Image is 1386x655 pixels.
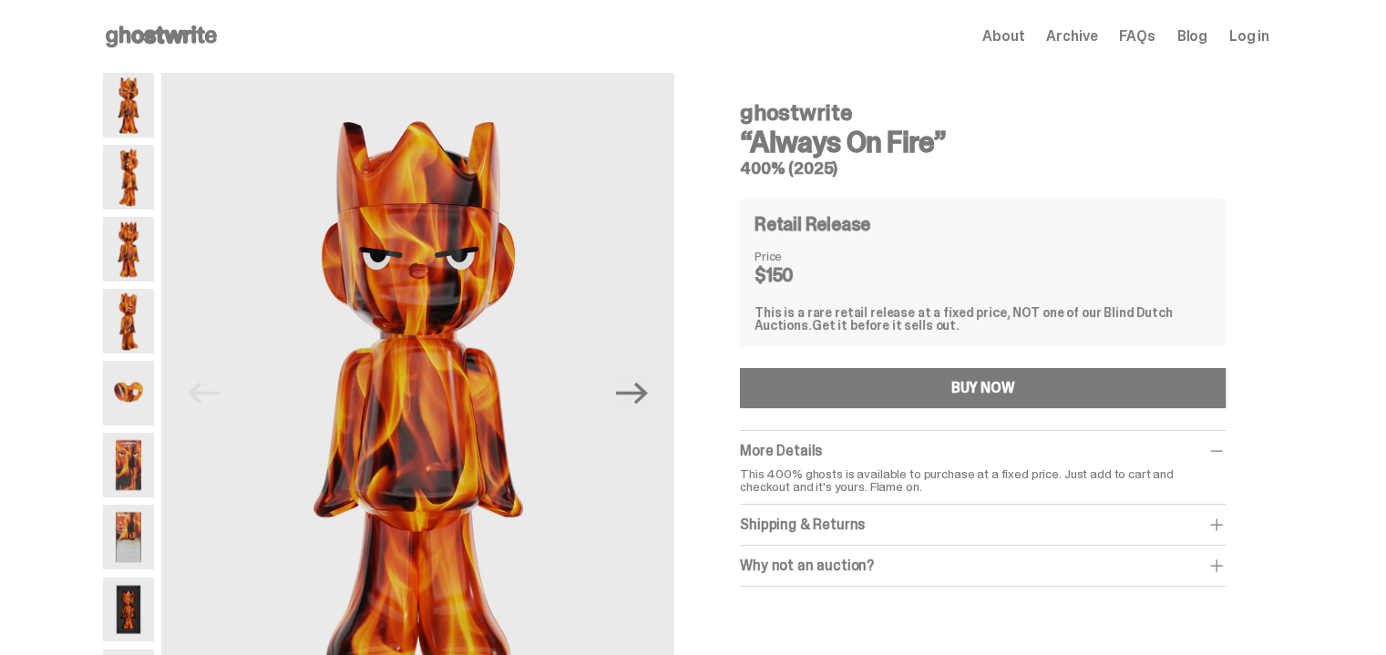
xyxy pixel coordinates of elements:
img: Always-On-Fire---Website-Archive.2487X.png [103,217,154,281]
img: Always-On-Fire---Website-Archive.2489X.png [103,289,154,353]
img: Always-On-Fire---Website-Archive.2490X.png [103,361,154,425]
div: Why not an auction? [740,557,1226,575]
img: Always-On-Fire---Website-Archive.2485X.png [103,145,154,210]
a: Blog [1177,29,1207,44]
img: Always-On-Fire---Website-Archive.2484X.png [103,73,154,138]
img: Always-On-Fire---Website-Archive.2491X.png [103,433,154,497]
h3: “Always On Fire” [740,128,1226,157]
a: FAQs [1119,29,1155,44]
img: Always-On-Fire---Website-Archive.2494X.png [103,505,154,569]
button: BUY NOW [740,368,1226,408]
span: Get it before it sells out. [812,317,960,333]
dd: $150 [755,266,846,284]
h4: ghostwrite [740,102,1226,124]
dt: Price [755,250,846,262]
a: Archive [1046,29,1097,44]
button: Next [612,374,652,414]
span: More Details [740,441,822,460]
a: About [982,29,1024,44]
div: This is a rare retail release at a fixed price, NOT one of our Blind Dutch Auctions. [755,306,1211,332]
div: Shipping & Returns [740,516,1226,534]
p: This 400% ghosts is available to purchase at a fixed price. Just add to cart and checkout and it'... [740,467,1226,493]
img: Always-On-Fire---Website-Archive.2497X.png [103,578,154,642]
h5: 400% (2025) [740,160,1226,177]
a: Log in [1229,29,1269,44]
h4: Retail Release [755,215,870,233]
div: BUY NOW [951,381,1015,395]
